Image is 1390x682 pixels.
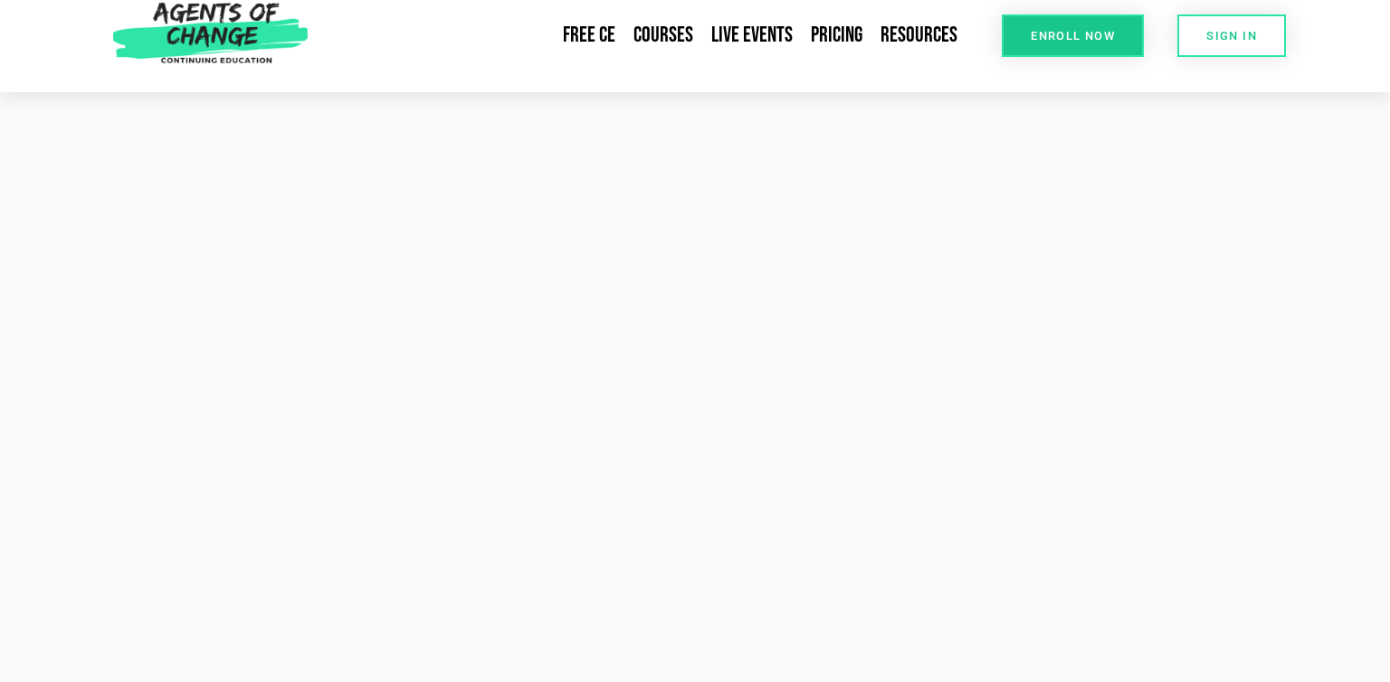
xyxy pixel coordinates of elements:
span: SIGN IN [1206,30,1257,42]
nav: Menu [317,14,966,56]
a: Resources [871,14,966,56]
span: Enroll Now [1031,30,1115,42]
a: Free CE [554,14,624,56]
a: Enroll Now [1002,14,1144,57]
a: Pricing [802,14,871,56]
a: Live Events [702,14,802,56]
a: SIGN IN [1177,14,1286,57]
a: Courses [624,14,702,56]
